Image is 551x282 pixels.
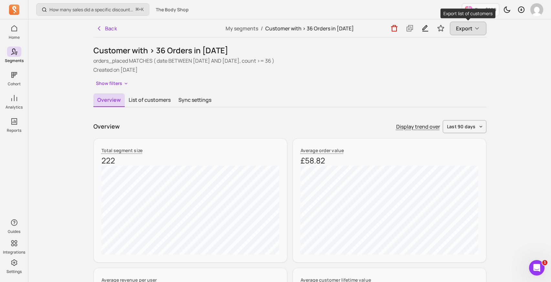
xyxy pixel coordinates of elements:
[475,6,496,13] p: Earn $200
[301,155,478,166] p: £58.82
[101,155,279,166] p: 222
[7,128,21,133] p: Reports
[301,166,478,255] canvas: chart
[125,93,175,106] button: List of customers
[175,93,215,106] button: Sync settings
[226,25,258,32] a: My segments
[258,25,265,32] span: /
[93,22,120,35] button: Back
[3,250,25,255] p: Integrations
[450,22,486,35] button: Export
[529,260,545,276] iframe: Intercom live chat
[93,93,125,107] button: Overview
[141,7,144,12] kbd: K
[530,3,543,16] img: avatar
[462,3,499,16] button: Earn $200
[5,58,24,63] p: Segments
[93,66,486,74] p: Created on [DATE]
[8,229,20,234] p: Guides
[136,6,144,13] span: +
[443,120,486,133] button: last 90 days
[6,269,22,274] p: Settings
[101,166,279,255] canvas: chart
[93,57,486,65] p: orders_placed MATCHES ( date BETWEEN [DATE] AND [DATE], count >= 36 )
[301,147,344,153] span: Average order value
[5,105,23,110] p: Analytics
[434,22,447,35] button: Toggle favorite
[101,147,143,153] span: Total segment size
[135,6,139,14] kbd: ⌘
[93,122,120,131] p: Overview
[93,45,486,56] h1: Customer with > 36 Orders in [DATE]
[265,25,354,32] span: Customer with > 36 Orders in [DATE]
[542,260,547,265] span: 1
[9,35,20,40] p: Home
[7,216,21,235] button: Guides
[93,79,131,88] button: Show filters
[447,123,476,130] span: last 90 days
[49,6,133,13] p: How many sales did a specific discount code generate?
[501,3,514,16] button: Toggle dark mode
[396,123,440,131] p: Display trend over
[36,3,149,16] button: How many sales did a specific discount code generate?⌘+K
[456,25,472,32] span: Export
[156,6,189,13] span: The Body Shop
[152,4,193,16] button: The Body Shop
[8,81,21,87] p: Cohort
